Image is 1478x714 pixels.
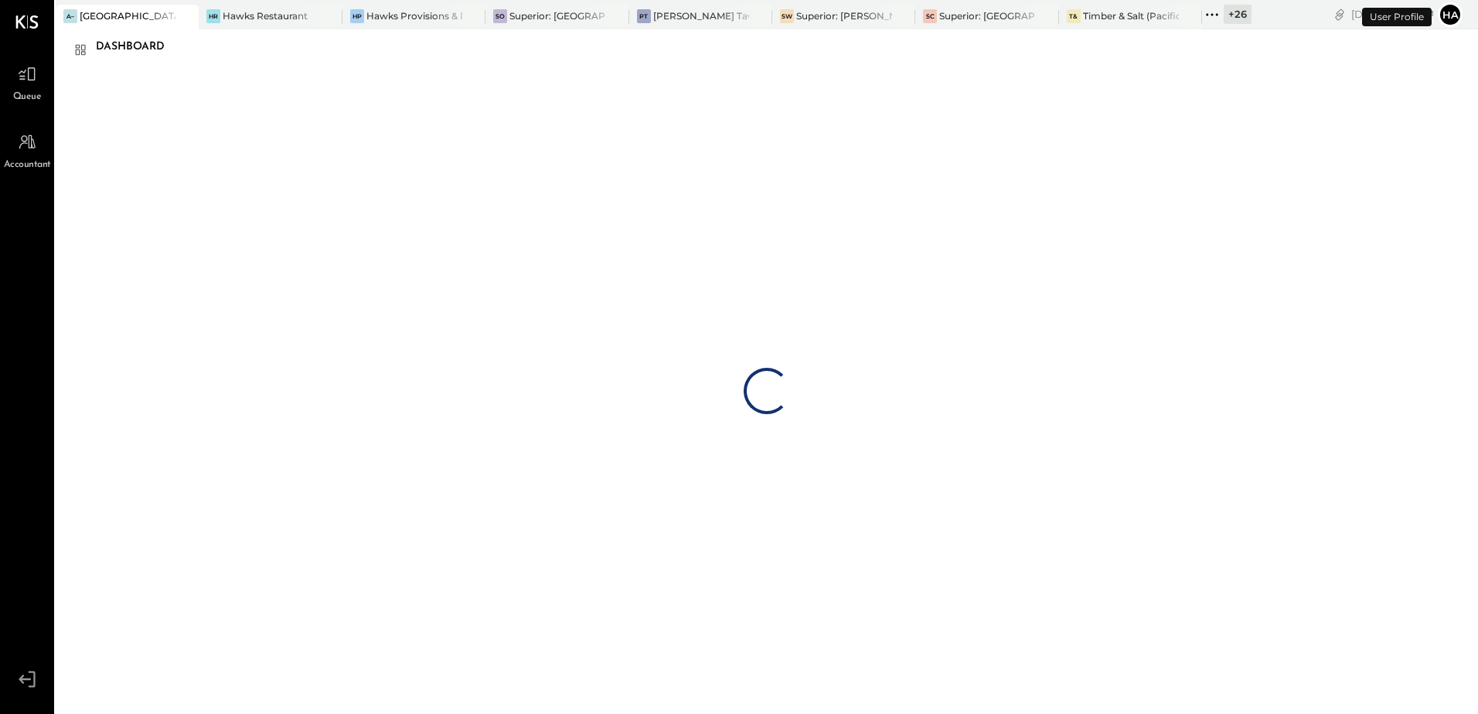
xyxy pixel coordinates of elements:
div: Dashboard [96,35,180,59]
span: Accountant [4,158,51,172]
div: HR [206,9,220,23]
div: SW [780,9,794,23]
div: + 26 [1224,5,1252,24]
div: Hawks Restaurant [223,9,308,22]
div: Superior: [GEOGRAPHIC_DATA] [509,9,605,22]
div: Superior: [GEOGRAPHIC_DATA] [939,9,1035,22]
div: SC [923,9,937,23]
div: [GEOGRAPHIC_DATA] – [GEOGRAPHIC_DATA] [80,9,175,22]
div: User Profile [1362,8,1432,26]
div: Timber & Salt (Pacific Dining CA1 LLC) [1083,9,1179,22]
a: Queue [1,59,53,104]
div: [DATE] [1351,7,1434,22]
div: Superior: [PERSON_NAME] [796,9,892,22]
div: Hawks Provisions & Public House [366,9,462,22]
div: SO [493,9,507,23]
div: T& [1067,9,1081,23]
div: [PERSON_NAME] Tavern [653,9,749,22]
div: A– [63,9,77,23]
a: Accountant [1,127,53,172]
div: HP [350,9,364,23]
span: Queue [13,90,42,104]
button: Ha [1438,2,1463,27]
div: copy link [1332,6,1347,22]
div: PT [637,9,651,23]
